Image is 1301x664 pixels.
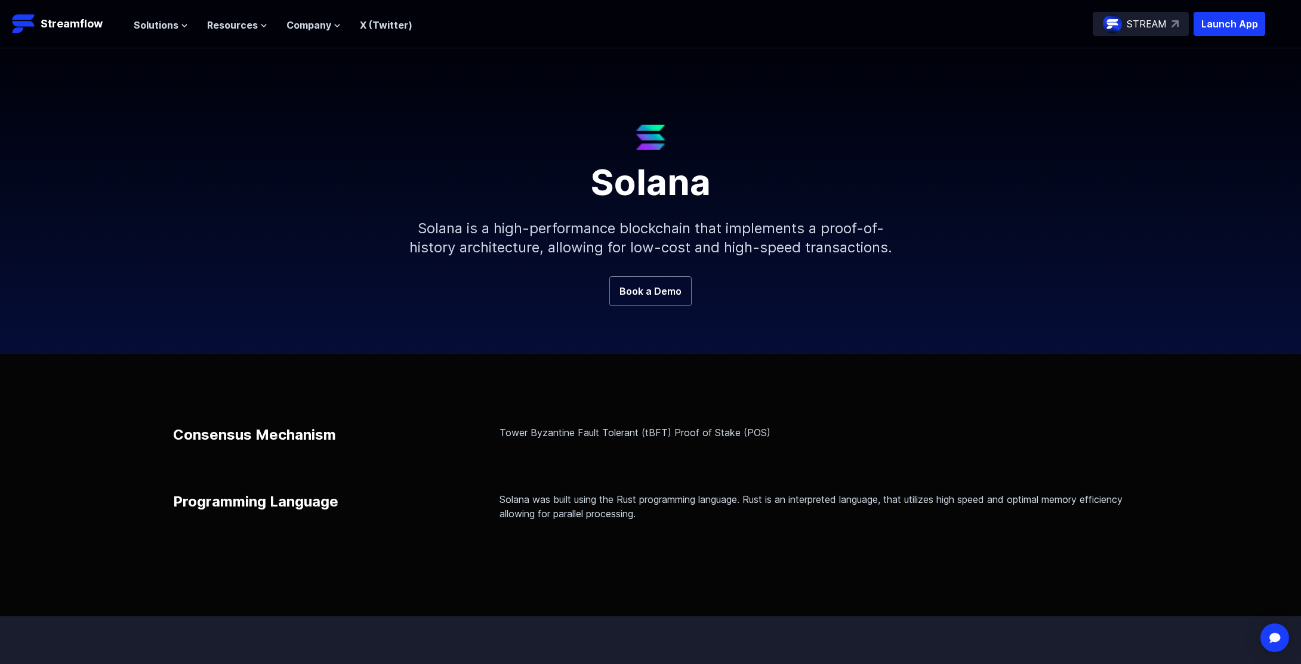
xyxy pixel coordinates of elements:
[207,18,258,32] span: Resources
[134,18,178,32] span: Solutions
[1093,12,1189,36] a: STREAM
[360,19,412,31] a: X (Twitter)
[173,425,336,444] p: Consensus Mechanism
[1194,12,1265,36] button: Launch App
[609,276,692,306] a: Book a Demo
[286,18,341,32] button: Company
[500,425,1128,440] p: Tower Byzantine Fault Tolerant (tBFT) Proof of Stake (POS)
[636,125,665,150] img: Solana
[1127,17,1167,31] p: STREAM
[1103,14,1122,33] img: streamflow-logo-circle.png
[134,18,188,32] button: Solutions
[286,18,331,32] span: Company
[500,492,1128,521] p: Solana was built using the Rust programming language. Rust is an interpreted language, that utili...
[1171,20,1179,27] img: top-right-arrow.svg
[1260,623,1289,652] div: Open Intercom Messenger
[364,150,937,200] h1: Solana
[207,18,267,32] button: Resources
[12,12,122,36] a: Streamflow
[394,200,907,276] p: Solana is a high-performance blockchain that implements a proof-of-history architecture, allowing...
[12,12,36,36] img: Streamflow Logo
[173,492,338,511] p: Programming Language
[41,16,103,32] p: Streamflow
